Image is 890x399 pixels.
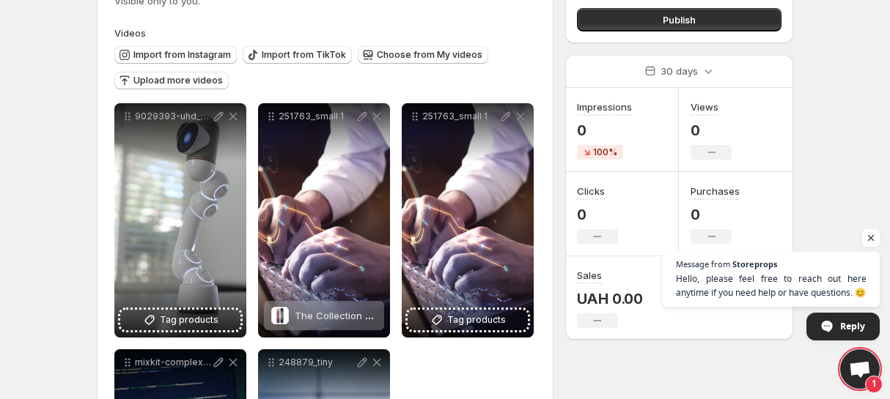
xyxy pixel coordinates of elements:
[691,184,740,198] h3: Purchases
[661,64,698,78] p: 30 days
[577,100,632,114] h3: Impressions
[732,260,777,268] span: Storeprops
[676,272,867,299] span: Hello, please feel free to reach out here anytime if you need help or have questions. 😊
[577,184,605,198] h3: Clicks
[262,49,346,61] span: Import from TikTok
[577,268,602,283] h3: Sales
[133,49,231,61] span: Import from Instagram
[133,75,223,86] span: Upload more videos
[865,376,883,393] span: 1
[114,27,146,39] span: Videos
[447,313,506,327] span: Tag products
[114,103,246,338] div: 9029393-uhd_2160_3840_30fpsTag products
[840,349,880,389] a: Open chat
[120,310,240,330] button: Tag products
[663,12,696,27] span: Publish
[114,72,229,89] button: Upload more videos
[279,357,355,368] p: 248879_tiny
[577,290,643,307] p: UAH 0.00
[577,8,781,31] button: Publish
[114,46,237,64] button: Import from Instagram
[691,100,718,114] h3: Views
[135,357,211,368] p: mixkit-complex-programming-codes-on-a-programmers-screen-41654-hd-ready
[676,260,730,268] span: Message from
[402,103,534,338] div: 251763_small 1Tag products
[840,313,865,339] span: Reply
[358,46,488,64] button: Choose from My videos
[279,111,355,122] p: 251763_small 1
[422,111,499,122] p: 251763_small 1
[135,111,211,122] p: 9029393-uhd_2160_3840_30fps
[593,146,617,158] span: 100%
[691,122,732,139] p: 0
[243,46,352,64] button: Import from TikTok
[377,49,482,61] span: Choose from My videos
[408,310,528,330] button: Tag products
[577,206,618,223] p: 0
[577,122,632,139] p: 0
[295,310,458,321] span: The Collection Snowboard: Oxygen
[271,307,289,324] img: The Collection Snowboard: Oxygen
[160,313,218,327] span: Tag products
[691,206,740,223] p: 0
[258,103,390,338] div: 251763_small 1The Collection Snowboard: OxygenThe Collection Snowboard: Oxygen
